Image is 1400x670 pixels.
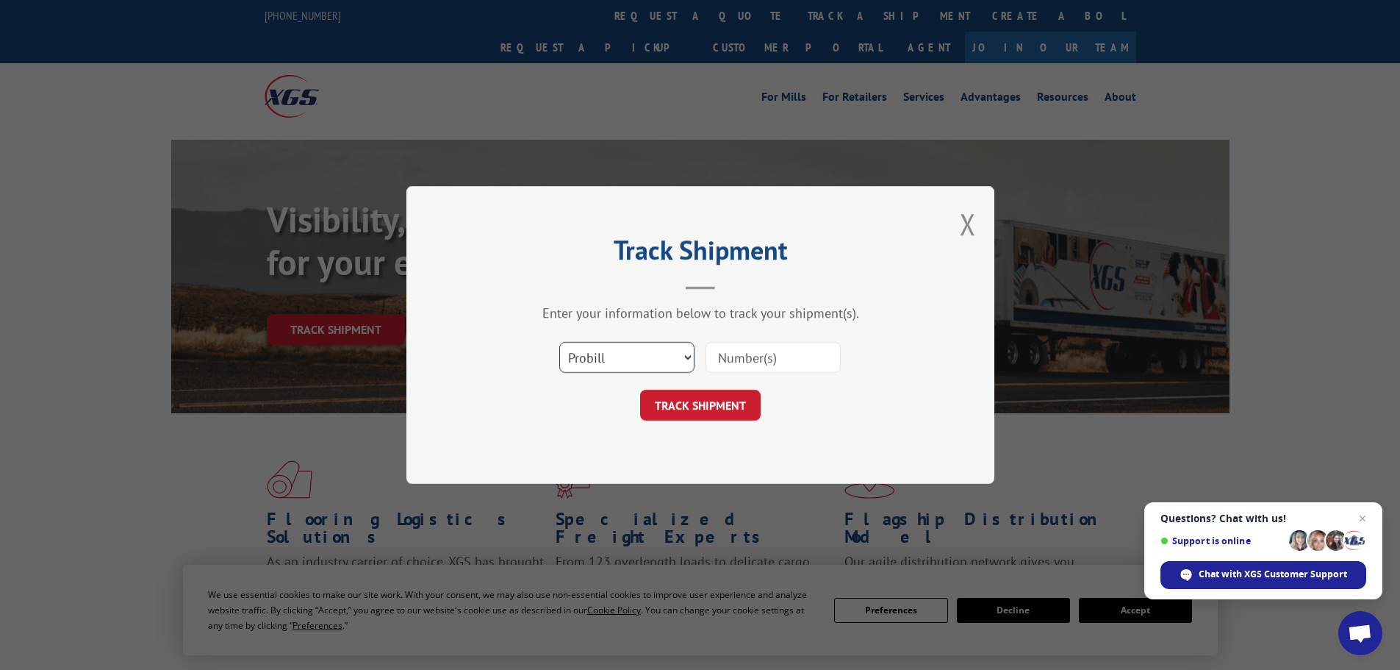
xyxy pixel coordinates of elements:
[1160,561,1366,589] span: Chat with XGS Customer Support
[1160,513,1366,524] span: Questions? Chat with us!
[480,304,921,321] div: Enter your information below to track your shipment(s).
[1160,535,1284,546] span: Support is online
[640,390,761,421] button: TRACK SHIPMENT
[1199,568,1347,581] span: Chat with XGS Customer Support
[1338,611,1382,655] a: Open chat
[480,240,921,268] h2: Track Shipment
[706,342,841,373] input: Number(s)
[960,204,976,243] button: Close modal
